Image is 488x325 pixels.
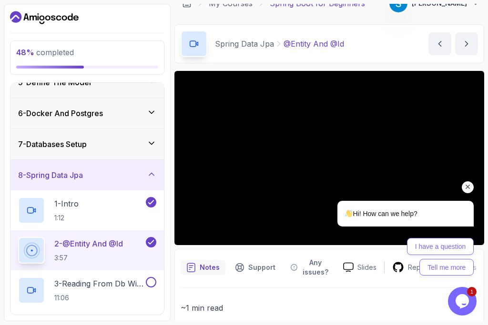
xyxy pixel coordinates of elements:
p: 1 - Intro [54,198,79,209]
button: Support button [229,255,281,280]
p: 3 - Reading From Db With Findall() [54,278,144,289]
p: 2 - @Entity And @Id [54,238,123,249]
p: Spring Data Jpa [215,38,274,49]
p: Notes [200,263,220,272]
p: 11:06 [54,293,144,303]
p: 3:57 [54,253,123,263]
button: notes button [181,255,225,280]
button: next content [455,32,478,55]
h3: 6 - Docker And Postgres [18,108,103,119]
button: 3-Reading From Db With Findall()11:06 [18,277,156,304]
button: Feedback button [285,255,335,280]
iframe: 1 - @Entity and @Id [174,71,484,245]
button: 8-Spring Data Jpa [10,160,164,190]
button: previous content [428,32,451,55]
span: 48 % [16,48,34,57]
p: Any issues? [301,258,330,277]
button: 2-@Entity And @Id3:57 [18,237,156,264]
iframe: chat widget [448,287,478,315]
p: ~1 min read [181,301,478,315]
p: @Entity And @Id [284,38,344,49]
p: 1:12 [54,213,79,223]
span: completed [16,48,74,57]
h3: 7 - Databases Setup [18,138,87,150]
p: Support [248,263,275,272]
button: 7-Databases Setup [10,129,164,159]
h3: 8 - Spring Data Jpa [18,169,83,181]
button: 1-Intro1:12 [18,197,156,224]
iframe: chat widget [307,115,478,282]
a: Dashboard [10,10,79,25]
button: 6-Docker And Postgres [10,98,164,128]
